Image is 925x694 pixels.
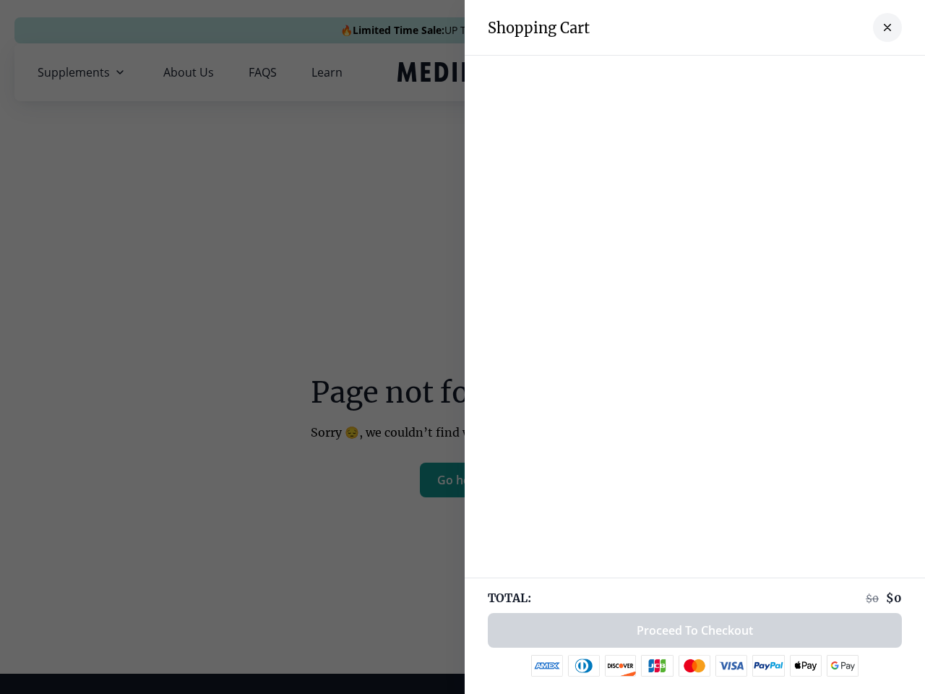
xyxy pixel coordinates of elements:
[886,591,902,605] span: $ 0
[715,655,747,677] img: visa
[488,590,531,606] span: TOTAL:
[488,19,590,37] h3: Shopping Cart
[568,655,600,677] img: diners-club
[866,592,879,605] span: $ 0
[752,655,785,677] img: paypal
[679,655,710,677] img: mastercard
[641,655,674,677] img: jcb
[873,13,902,42] button: close-cart
[605,655,637,677] img: discover
[790,655,822,677] img: apple
[531,655,563,677] img: amex
[827,655,859,677] img: google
